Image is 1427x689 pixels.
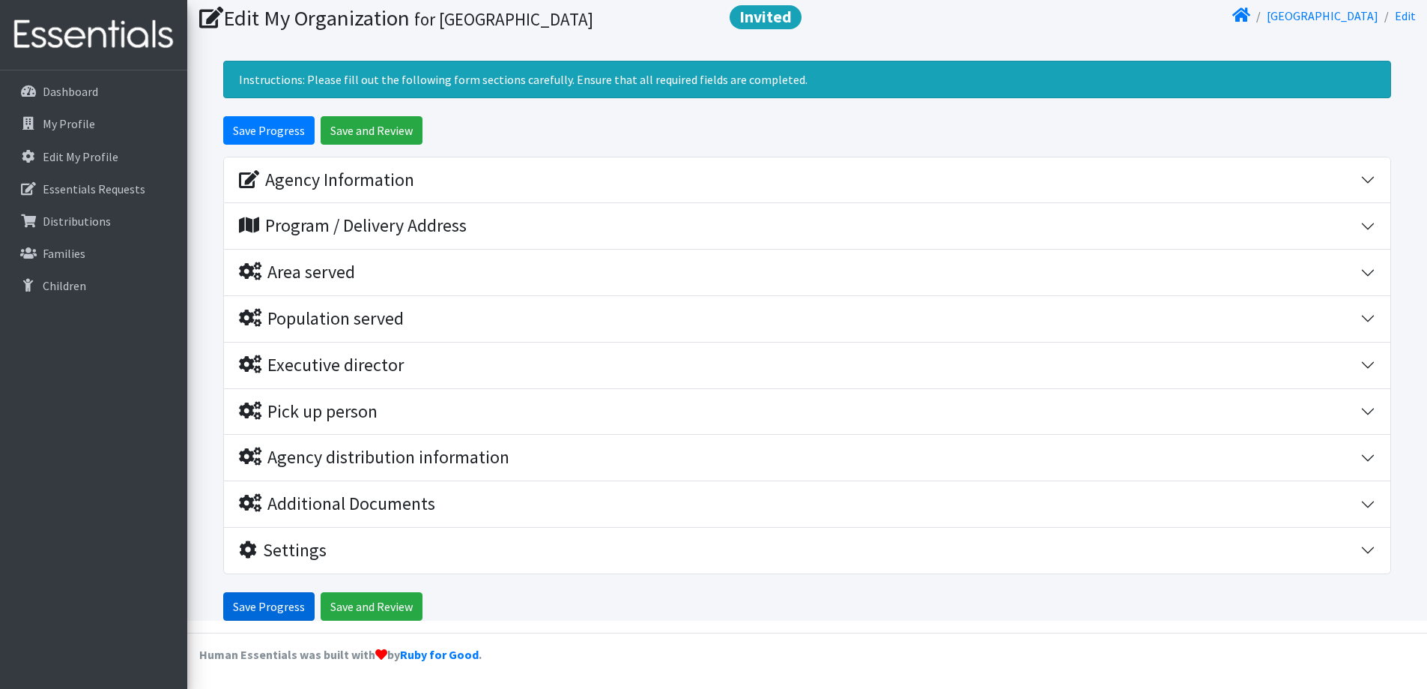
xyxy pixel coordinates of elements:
strong: Human Essentials was built with by . [199,647,482,662]
button: Agency distribution information [224,435,1390,481]
button: Settings [224,528,1390,574]
button: Population served [224,296,1390,342]
a: Distributions [6,206,181,236]
a: Ruby for Good [400,647,479,662]
button: Program / Delivery Address [224,203,1390,249]
div: Program / Delivery Address [239,215,467,237]
small: for [GEOGRAPHIC_DATA] [414,8,593,30]
p: Dashboard [43,84,98,99]
div: Additional Documents [239,493,435,515]
a: [GEOGRAPHIC_DATA] [1267,8,1378,23]
button: Area served [224,250,1390,295]
button: Pick up person [224,389,1390,435]
p: Edit My Profile [43,149,118,164]
input: Save and Review [321,116,422,145]
p: My Profile [43,116,95,131]
span: Invited [730,5,802,29]
img: HumanEssentials [6,10,181,60]
a: Children [6,271,181,301]
a: Edit [1395,8,1416,23]
div: Population served [239,308,404,330]
a: My Profile [6,109,181,139]
div: Executive director [239,355,404,376]
button: Agency Information [224,157,1390,203]
input: Save and Review [321,592,422,621]
p: Children [43,278,86,293]
a: Essentials Requests [6,174,181,204]
a: Families [6,238,181,268]
a: Edit My Profile [6,142,181,172]
p: Essentials Requests [43,181,145,196]
div: Settings [239,540,327,562]
div: Pick up person [239,401,378,423]
input: Save Progress [223,116,315,145]
p: Distributions [43,214,111,229]
p: Families [43,246,85,261]
div: Agency distribution information [239,447,509,469]
button: Executive director [224,343,1390,388]
input: Save Progress [223,592,315,621]
button: Additional Documents [224,481,1390,527]
div: Instructions: Please fill out the following form sections carefully. Ensure that all required fie... [223,61,1391,98]
div: Agency Information [239,169,414,191]
div: Area served [239,262,355,283]
h1: Edit My Organization [199,5,802,31]
a: Dashboard [6,76,181,106]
